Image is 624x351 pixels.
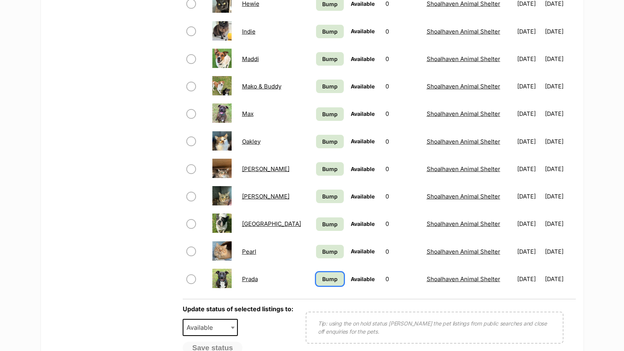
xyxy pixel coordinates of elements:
[427,248,500,255] a: Shoalhaven Animal Shelter
[322,275,338,283] span: Bump
[322,27,338,36] span: Bump
[242,138,261,145] a: Oakley
[427,138,500,145] a: Shoalhaven Animal Shelter
[545,238,575,265] td: [DATE]
[514,73,544,100] td: [DATE]
[183,322,220,333] span: Available
[427,193,500,200] a: Shoalhaven Animal Shelter
[514,238,544,265] td: [DATE]
[545,266,575,292] td: [DATE]
[316,217,344,231] a: Bump
[427,220,500,227] a: Shoalhaven Animal Shelter
[351,166,375,172] span: Available
[351,138,375,144] span: Available
[351,248,375,254] span: Available
[545,128,575,155] td: [DATE]
[316,52,344,66] a: Bump
[242,220,301,227] a: [GEOGRAPHIC_DATA]
[545,156,575,182] td: [DATE]
[382,18,423,45] td: 0
[316,190,344,203] a: Bump
[322,110,338,118] span: Bump
[183,319,238,336] span: Available
[545,18,575,45] td: [DATE]
[514,266,544,292] td: [DATE]
[514,183,544,210] td: [DATE]
[316,25,344,38] a: Bump
[242,83,281,90] a: Mako & Buddy
[545,100,575,127] td: [DATE]
[351,56,375,62] span: Available
[316,162,344,176] a: Bump
[382,238,423,265] td: 0
[427,28,500,35] a: Shoalhaven Animal Shelter
[242,165,289,173] a: [PERSON_NAME]
[514,46,544,72] td: [DATE]
[382,266,423,292] td: 0
[351,110,375,117] span: Available
[242,248,256,255] a: Pearl
[382,183,423,210] td: 0
[322,165,338,173] span: Bump
[382,46,423,72] td: 0
[351,28,375,34] span: Available
[427,275,500,283] a: Shoalhaven Animal Shelter
[322,55,338,63] span: Bump
[316,80,344,93] a: Bump
[382,100,423,127] td: 0
[427,165,500,173] a: Shoalhaven Animal Shelter
[242,110,254,117] a: Max
[382,156,423,182] td: 0
[316,245,344,258] a: Bump
[242,193,289,200] a: [PERSON_NAME]
[351,193,375,200] span: Available
[514,18,544,45] td: [DATE]
[242,28,256,35] a: Indie
[316,135,344,148] a: Bump
[322,137,338,146] span: Bump
[514,156,544,182] td: [DATE]
[382,128,423,155] td: 0
[514,100,544,127] td: [DATE]
[545,210,575,237] td: [DATE]
[322,192,338,200] span: Bump
[545,46,575,72] td: [DATE]
[242,55,259,63] a: Maddi
[514,128,544,155] td: [DATE]
[318,319,551,336] p: Tip: using the on hold status [PERSON_NAME] the pet listings from public searches and close off e...
[382,210,423,237] td: 0
[545,183,575,210] td: [DATE]
[427,83,500,90] a: Shoalhaven Animal Shelter
[351,276,375,282] span: Available
[316,107,344,121] a: Bump
[322,82,338,90] span: Bump
[322,248,338,256] span: Bump
[514,210,544,237] td: [DATE]
[382,73,423,100] td: 0
[316,272,344,286] a: Bump
[322,220,338,228] span: Bump
[183,305,293,313] label: Update status of selected listings to:
[351,0,375,7] span: Available
[427,55,500,63] a: Shoalhaven Animal Shelter
[351,83,375,90] span: Available
[242,275,258,283] a: Prada
[545,73,575,100] td: [DATE]
[427,110,500,117] a: Shoalhaven Animal Shelter
[351,220,375,227] span: Available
